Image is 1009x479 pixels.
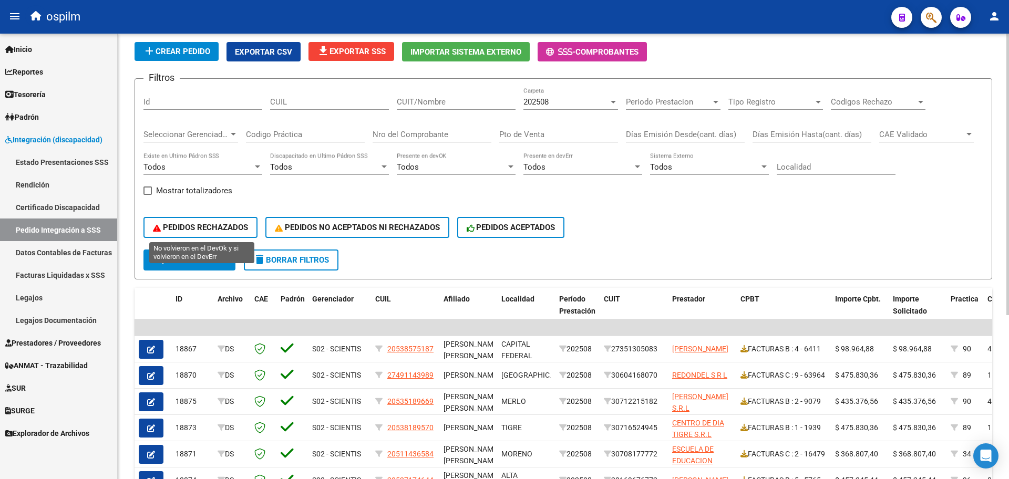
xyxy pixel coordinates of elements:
[312,295,354,303] span: Gerenciador
[893,423,936,432] span: $ 475.830,36
[317,47,386,56] span: Exportar SSS
[444,340,501,360] span: [PERSON_NAME] [PERSON_NAME],
[308,288,371,334] datatable-header-cell: Gerenciador
[387,345,434,353] span: 20538575187
[604,295,620,303] span: CUIT
[963,397,971,405] span: 90
[439,288,497,334] datatable-header-cell: Afiliado
[835,295,881,303] span: Importe Cpbt.
[176,448,209,460] div: 18871
[559,295,595,315] span: Período Prestación
[312,423,361,432] span: S02 - SCIENTIS
[988,10,1001,23] mat-icon: person
[235,47,292,57] span: Exportar CSV
[176,369,209,381] div: 18870
[275,223,440,232] span: PEDIDOS NO ACEPTADOS NI RECHAZADOS
[5,382,26,394] span: SUR
[987,397,992,405] span: 4
[171,288,213,334] datatable-header-cell: ID
[501,450,532,458] span: MORENO
[893,371,936,379] span: $ 475.830,36
[501,340,532,360] span: CAPITAL FEDERAL
[467,223,555,232] span: PEDIDOS ACEPTADOS
[672,345,728,353] span: [PERSON_NAME]
[254,295,268,303] span: CAE
[218,343,246,355] div: DS
[604,369,664,381] div: 30604168070
[497,288,555,334] datatable-header-cell: Localidad
[835,371,878,379] span: $ 475.830,36
[546,47,575,57] span: -
[218,448,246,460] div: DS
[501,295,534,303] span: Localidad
[5,66,43,78] span: Reportes
[987,345,992,353] span: 4
[244,249,338,270] button: Borrar Filtros
[835,423,878,432] span: $ 475.830,36
[740,295,759,303] span: CPBT
[444,423,501,432] span: [PERSON_NAME],
[736,288,831,334] datatable-header-cell: CPBT
[963,450,971,458] span: 34
[143,130,229,139] span: Seleccionar Gerenciador
[575,47,639,57] span: Comprobantes
[559,369,595,381] div: 202508
[893,450,936,458] span: $ 368.807,40
[387,450,434,458] span: 20511436584
[831,288,889,334] datatable-header-cell: Importe Cpbt.
[317,45,330,57] mat-icon: file_download
[375,295,391,303] span: CUIL
[176,295,182,303] span: ID
[143,70,180,85] h3: Filtros
[265,217,449,238] button: PEDIDOS NO ACEPTADOS NI RECHAZADOS
[5,111,39,123] span: Padrón
[740,369,827,381] div: FACTURAS C : 9 - 63964
[740,343,827,355] div: FACTURAS B : 4 - 6411
[728,97,814,107] span: Tipo Registro
[604,395,664,408] div: 30712215182
[371,288,439,334] datatable-header-cell: CUIL
[893,397,936,405] span: $ 435.376,56
[226,42,301,61] button: Exportar CSV
[740,448,827,460] div: FACTURAS C : 2 - 16479
[444,295,470,303] span: Afiliado
[501,423,522,432] span: TIGRE
[153,255,226,265] span: Buscar Pedido
[835,450,878,458] span: $ 368.807,40
[672,371,727,379] span: REDONDEL S R L
[668,288,736,334] datatable-header-cell: Prestador
[218,422,246,434] div: DS
[672,419,724,439] span: CENTRO DE DIA TIGRE S.R.L
[973,443,998,468] div: Open Intercom Messenger
[951,295,979,303] span: Practica
[831,97,916,107] span: Codigos Rechazo
[8,10,21,23] mat-icon: menu
[402,42,530,61] button: Importar Sistema Externo
[5,89,46,100] span: Tesorería
[946,288,983,334] datatable-header-cell: Practica
[218,369,246,381] div: DS
[135,42,219,61] button: Crear Pedido
[46,5,80,28] span: ospilm
[559,422,595,434] div: 202508
[835,397,878,405] span: $ 435.376,56
[893,295,927,315] span: Importe Solicitado
[312,371,361,379] span: S02 - SCIENTIS
[156,184,232,197] span: Mostrar totalizadores
[835,345,874,353] span: $ 98.964,88
[457,217,565,238] button: PEDIDOS ACEPTADOS
[740,395,827,408] div: FACTURAS B : 2 - 9079
[5,428,89,439] span: Explorador de Archivos
[963,345,971,353] span: 90
[143,217,258,238] button: PEDIDOS RECHAZADOS
[879,130,964,139] span: CAE Validado
[312,397,361,405] span: S02 - SCIENTIS
[604,448,664,460] div: 30708177772
[889,288,946,334] datatable-header-cell: Importe Solicitado
[312,345,361,353] span: S02 - SCIENTIS
[626,97,711,107] span: Periodo Prestacion
[176,395,209,408] div: 18875
[143,249,235,270] button: Buscar Pedido
[559,448,595,460] div: 202508
[143,47,210,56] span: Crear Pedido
